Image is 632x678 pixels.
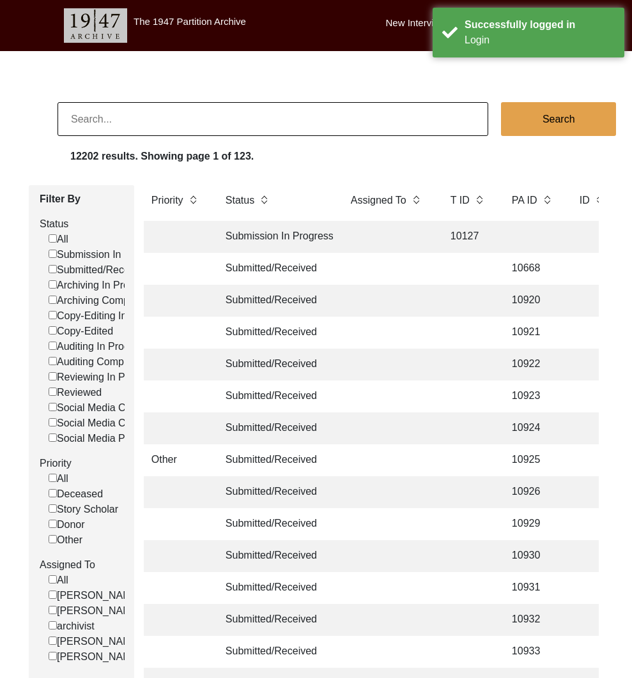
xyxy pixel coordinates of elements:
img: sort-button.png [543,193,551,207]
label: Status [40,216,125,232]
td: 10929 [504,508,562,540]
td: Submitted/Received [218,349,333,380]
input: Social Media Published [49,433,57,442]
img: header-logo.png [64,8,127,43]
input: Social Media Curated [49,418,57,426]
input: archivist [49,621,57,629]
td: 10922 [504,349,562,380]
label: Priority [151,193,183,208]
input: Search... [58,102,488,136]
input: [PERSON_NAME] [49,606,57,614]
td: Submitted/Received [218,317,333,349]
td: 10930 [504,540,562,572]
input: [PERSON_NAME] [49,652,57,660]
input: Submitted/Received [49,265,57,273]
input: Auditing In Progress [49,342,57,350]
div: Successfully logged in [465,17,615,33]
input: Submission In Progress [49,250,57,258]
td: Submitted/Received [218,540,333,572]
td: 10926 [504,476,562,508]
td: 10921 [504,317,562,349]
img: sort-button.png [412,193,420,207]
label: Submission In Progress [49,247,165,262]
img: sort-button.png [475,193,484,207]
td: 10127 [443,221,494,253]
label: Reviewing In Progress [49,370,159,385]
label: Archiving In Progress [49,278,154,293]
label: Priority [40,456,125,471]
td: 10931 [504,572,562,604]
img: sort-button.png [595,193,604,207]
label: PA ID [512,193,537,208]
label: Copy-Edited [49,324,113,339]
img: sort-button.png [259,193,268,207]
input: All [49,474,57,482]
label: Archiving Completed [49,293,151,308]
td: Submitted/Received [218,444,333,476]
input: Donor [49,520,57,528]
label: Story Scholar [49,502,118,517]
img: sort-button.png [189,193,197,207]
td: Submitted/Received [218,476,333,508]
td: Submission In Progress [218,221,333,253]
td: Submitted/Received [218,253,333,285]
label: [PERSON_NAME] [49,649,141,665]
label: Social Media Curated [49,416,155,431]
label: Deceased [49,486,103,502]
td: Submitted/Received [218,508,333,540]
label: Reviewed [49,385,102,400]
td: Submitted/Received [218,380,333,412]
label: Assigned To [351,193,406,208]
td: Submitted/Received [218,285,333,317]
td: Submitted/Received [218,636,333,668]
input: Copy-Edited [49,326,57,335]
label: The 1947 Partition Archive [134,16,246,27]
label: All [49,232,68,247]
label: All [49,573,68,588]
input: Archiving In Progress [49,280,57,289]
label: Filter By [40,192,125,207]
button: Search [501,102,616,136]
label: Copy-Editing In Progress [49,308,171,324]
td: Submitted/Received [218,412,333,444]
label: [PERSON_NAME] [49,634,141,649]
td: 10932 [504,604,562,636]
div: Login [465,33,615,48]
td: 10920 [504,285,562,317]
label: [PERSON_NAME] [49,588,141,603]
input: Other [49,535,57,543]
label: Assigned To [40,557,125,573]
label: Other [49,532,82,548]
input: [PERSON_NAME] [49,591,57,599]
td: Submitted/Received [218,572,333,604]
label: Auditing Completed [49,354,146,370]
label: Auditing In Progress [49,339,149,354]
input: Reviewed [49,388,57,396]
input: Story Scholar [49,504,57,513]
input: Deceased [49,489,57,497]
label: All [49,471,68,486]
label: Submitted/Received [49,262,148,278]
input: Auditing Completed [49,357,57,365]
label: Social Media Curation In Progress [49,400,212,416]
label: [PERSON_NAME] [49,603,141,619]
label: Social Media Published [49,431,163,446]
td: 10923 [504,380,562,412]
td: Submitted/Received [218,604,333,636]
td: 10924 [504,412,562,444]
td: 10668 [504,253,562,285]
input: [PERSON_NAME] [49,637,57,645]
label: Donor [49,517,85,532]
input: Reviewing In Progress [49,372,57,380]
input: All [49,234,57,243]
input: Copy-Editing In Progress [49,311,57,319]
label: ID [580,193,590,208]
input: All [49,575,57,584]
label: New Interview [386,16,446,31]
td: 10925 [504,444,562,476]
input: Archiving Completed [49,296,57,304]
td: 10933 [504,636,562,668]
label: archivist [49,619,95,634]
td: Other [144,444,208,476]
input: Social Media Curation In Progress [49,403,57,411]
